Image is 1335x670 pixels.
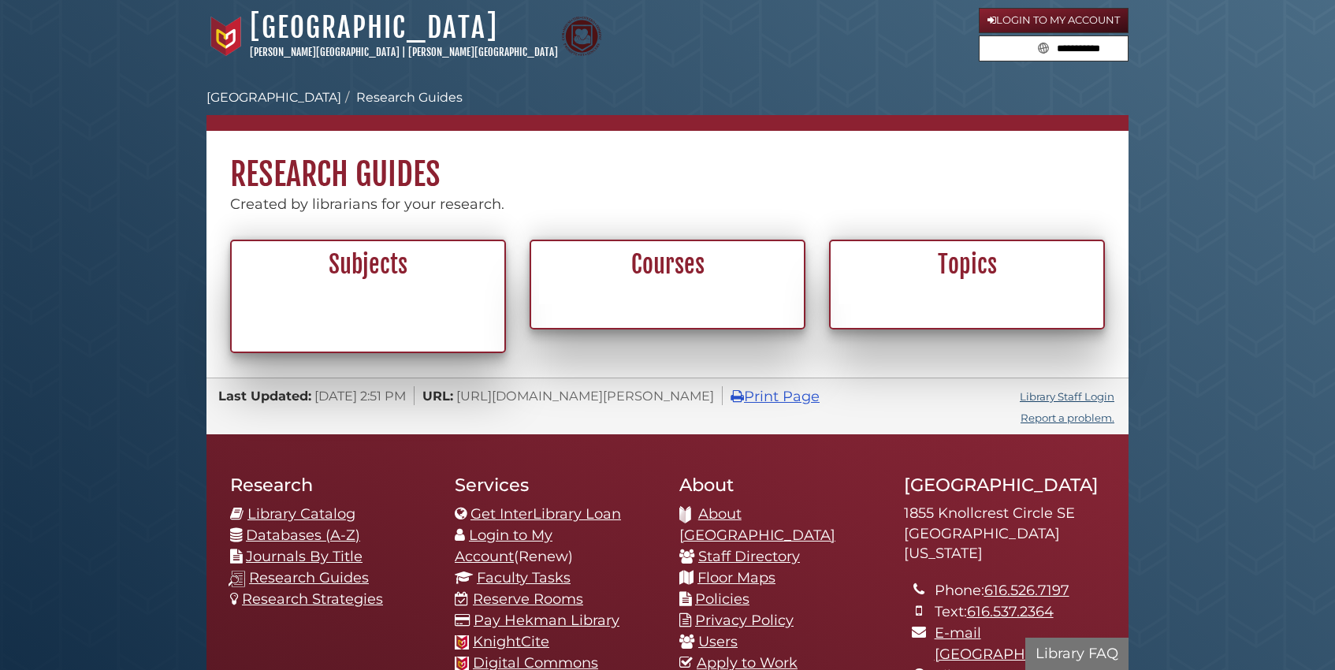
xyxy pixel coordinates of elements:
form: Search library guides, policies, and FAQs. [979,35,1129,62]
span: URL: [422,388,453,404]
a: Users [698,633,738,650]
li: (Renew) [455,525,656,568]
h2: Subjects [240,250,496,280]
a: Login to My Account [455,527,552,565]
nav: breadcrumb [206,88,1129,131]
h2: [GEOGRAPHIC_DATA] [904,474,1105,496]
a: Get InterLibrary Loan [470,505,621,523]
a: Pay Hekman Library [474,612,619,629]
span: | [402,46,406,58]
a: Research Guides [249,569,369,586]
a: Faculty Tasks [477,569,571,586]
a: Print Page [731,388,820,405]
a: Library Catalog [247,505,355,523]
a: Report a problem. [1021,411,1114,424]
h2: About [679,474,880,496]
i: Print Page [731,389,744,404]
a: Policies [695,590,749,608]
img: Calvin favicon logo [455,635,469,650]
a: Journals By Title [246,548,363,565]
button: Library FAQ [1025,638,1129,670]
img: research-guides-icon-white_37x37.png [229,571,245,587]
a: Research Guides [356,90,463,105]
h2: Research [230,474,431,496]
li: Phone: [935,580,1105,601]
li: Text: [935,601,1105,623]
a: 616.526.7197 [984,582,1069,599]
img: Calvin University [206,17,246,56]
a: About [GEOGRAPHIC_DATA] [679,505,835,544]
a: [GEOGRAPHIC_DATA] [206,90,341,105]
span: Last Updated: [218,388,311,404]
a: Library Staff Login [1020,390,1114,403]
span: [URL][DOMAIN_NAME][PERSON_NAME] [456,388,714,404]
a: Login to My Account [979,8,1129,33]
a: [PERSON_NAME][GEOGRAPHIC_DATA] [408,46,558,58]
button: Search [1033,36,1054,58]
a: [GEOGRAPHIC_DATA] [250,10,498,45]
a: E-mail [GEOGRAPHIC_DATA] [935,624,1091,663]
address: 1855 Knollcrest Circle SE [GEOGRAPHIC_DATA][US_STATE] [904,504,1105,564]
span: [DATE] 2:51 PM [314,388,406,404]
a: Databases (A-Z) [246,527,360,544]
span: Created by librarians for your research. [230,195,504,213]
h2: Courses [540,250,795,280]
a: Privacy Policy [695,612,794,629]
a: KnightCite [473,633,549,650]
a: Reserve Rooms [473,590,583,608]
a: [PERSON_NAME][GEOGRAPHIC_DATA] [250,46,400,58]
h2: Services [455,474,656,496]
img: Calvin Theological Seminary [562,17,601,56]
a: Floor Maps [697,569,775,586]
a: Research Strategies [242,590,383,608]
h1: Research Guides [206,131,1129,194]
a: 616.537.2364 [967,603,1054,620]
h2: Topics [839,250,1095,280]
a: Staff Directory [698,548,800,565]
